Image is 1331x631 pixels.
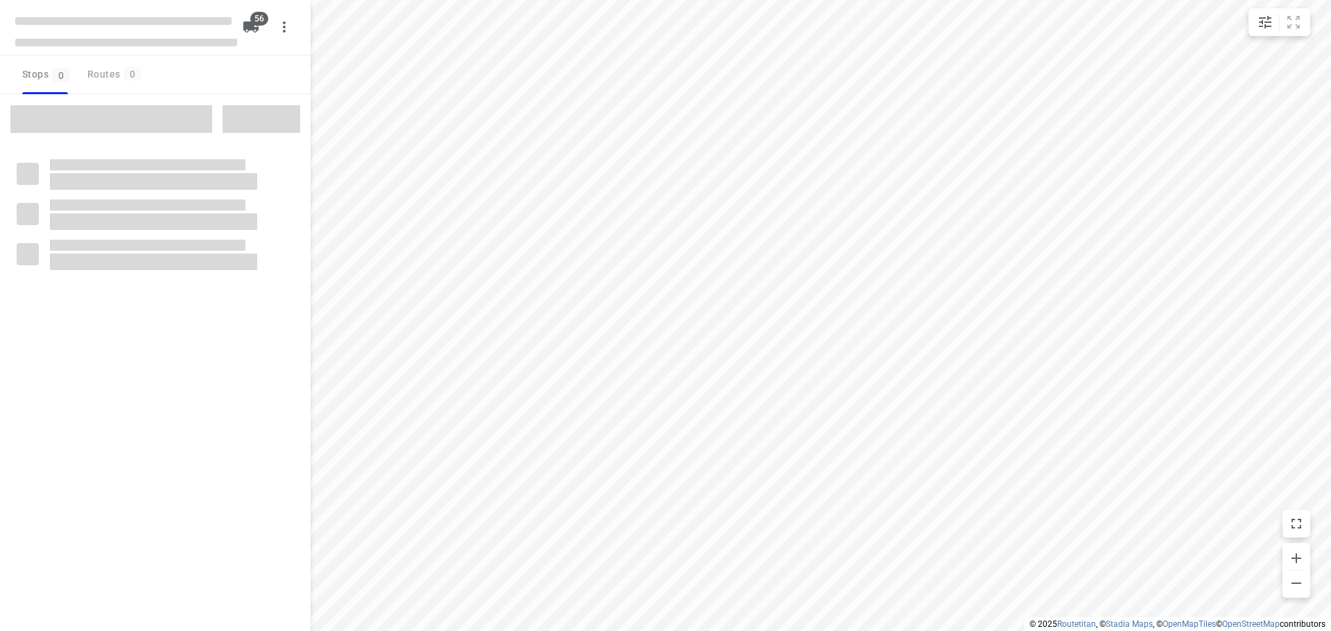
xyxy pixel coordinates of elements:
[1029,619,1325,629] li: © 2025 , © , © © contributors
[1222,619,1280,629] a: OpenStreetMap
[1251,8,1279,36] button: Map settings
[1057,619,1096,629] a: Routetitan
[1249,8,1310,36] div: small contained button group
[1106,619,1153,629] a: Stadia Maps
[1163,619,1216,629] a: OpenMapTiles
